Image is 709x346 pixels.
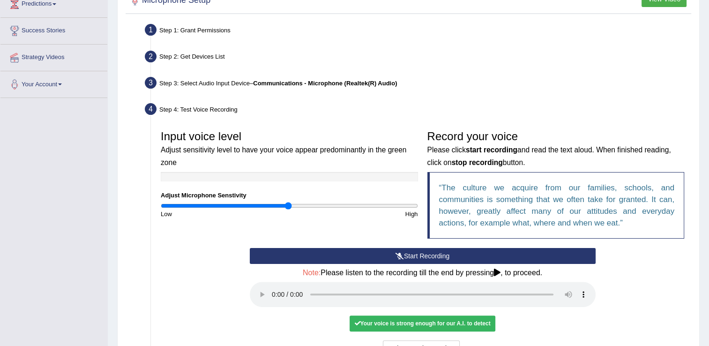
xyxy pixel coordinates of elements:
[161,146,406,166] small: Adjust sensitivity level to have your voice appear predominantly in the green zone
[350,316,495,331] div: Your voice is strong enough for our A.I. to detect
[141,74,695,95] div: Step 3: Select Audio Input Device
[250,269,596,277] h4: Please listen to the recording till the end by pressing , to proceed.
[141,21,695,42] div: Step 1: Grant Permissions
[439,183,675,227] q: The culture we acquire from our families, schools, and communities is something that we often tak...
[161,191,246,200] label: Adjust Microphone Senstivity
[466,146,517,154] b: start recording
[141,48,695,68] div: Step 2: Get Devices List
[427,130,685,167] h3: Record your voice
[452,158,503,166] b: stop recording
[427,146,671,166] small: Please click and read the text aloud. When finished reading, click on button.
[156,210,289,218] div: Low
[0,18,107,41] a: Success Stories
[253,80,397,87] b: Communications - Microphone (Realtek(R) Audio)
[161,130,418,167] h3: Input voice level
[0,71,107,95] a: Your Account
[0,45,107,68] a: Strategy Videos
[141,100,695,121] div: Step 4: Test Voice Recording
[289,210,422,218] div: High
[250,248,596,264] button: Start Recording
[250,80,397,87] span: –
[303,269,321,277] span: Note:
